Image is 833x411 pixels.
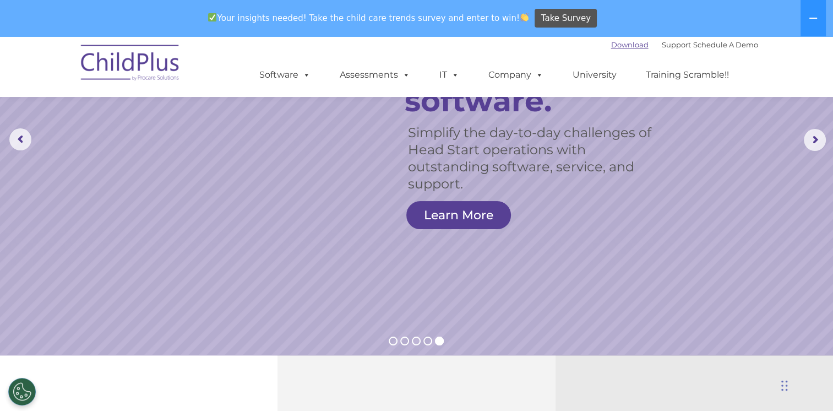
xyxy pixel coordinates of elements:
span: Phone number [153,118,200,126]
a: Assessments [329,64,421,86]
span: Your insights needed! Take the child care trends survey and enter to win! [204,7,533,29]
div: Drag [781,369,788,402]
a: Schedule A Demo [693,40,758,49]
a: IT [428,64,470,86]
a: Software [248,64,322,86]
a: Support [662,40,691,49]
iframe: Chat Widget [778,358,833,411]
a: Learn More [406,201,511,229]
img: ✅ [208,13,216,21]
a: University [562,64,628,86]
rs-layer: Simplify the day-to-day challenges of Head Start operations with outstanding software, service, a... [408,124,652,192]
img: ChildPlus by Procare Solutions [75,37,186,92]
span: Last name [153,73,187,81]
rs-layer: The ORIGINAL Head Start software. [405,22,665,116]
button: Cookies Settings [8,378,36,405]
a: Company [477,64,554,86]
a: Take Survey [535,9,597,28]
span: Take Survey [541,9,591,28]
img: 👏 [520,13,529,21]
font: | [611,40,758,49]
a: Download [611,40,649,49]
a: Training Scramble!! [635,64,740,86]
